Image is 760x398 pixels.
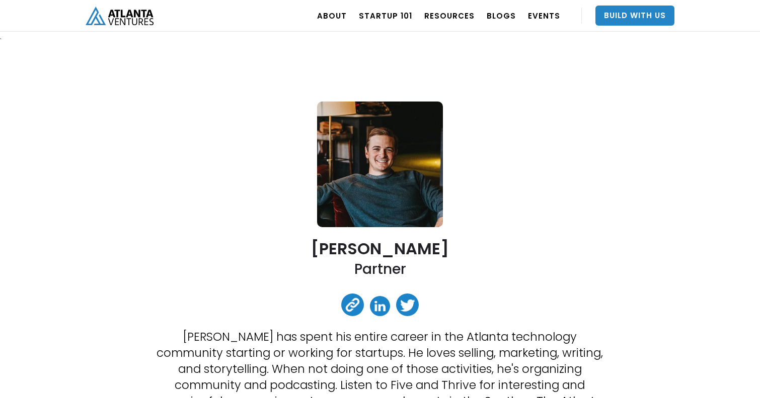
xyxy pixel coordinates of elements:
[528,2,560,30] a: EVENTS
[359,2,412,30] a: Startup 101
[424,2,475,30] a: RESOURCES
[354,260,406,278] h2: Partner
[317,2,347,30] a: ABOUT
[311,240,449,257] h2: [PERSON_NAME]
[595,6,674,26] a: Build With Us
[487,2,516,30] a: BLOGS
